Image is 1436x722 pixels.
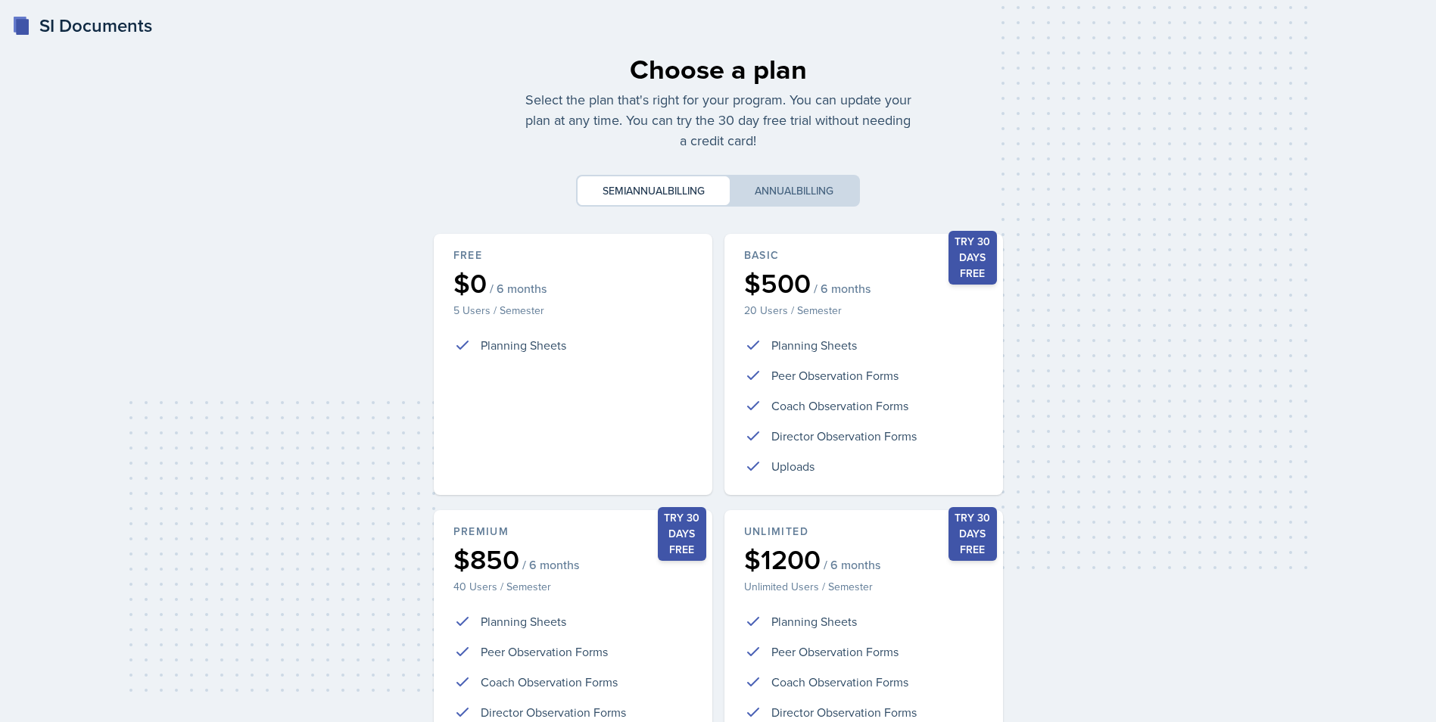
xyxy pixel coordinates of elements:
p: 40 Users / Semester [453,579,693,594]
p: Coach Observation Forms [771,673,908,691]
div: Try 30 days free [949,507,997,561]
p: Planning Sheets [771,612,857,630]
p: Director Observation Forms [771,703,917,721]
span: / 6 months [814,281,871,296]
div: $0 [453,269,693,297]
div: Basic [744,247,983,263]
p: Director Observation Forms [771,427,917,445]
p: Planning Sheets [481,336,566,354]
div: $850 [453,546,693,573]
p: Uploads [771,457,815,475]
div: Choose a plan [525,48,912,89]
button: Annualbilling [730,176,858,205]
p: Peer Observation Forms [481,643,608,661]
a: SI Documents [12,12,152,39]
p: Peer Observation Forms [771,643,899,661]
div: Try 30 days free [658,507,706,561]
div: Free [453,247,693,263]
p: Peer Observation Forms [771,366,899,384]
div: $1200 [744,546,983,573]
span: billing [796,183,833,198]
p: 20 Users / Semester [744,303,983,318]
div: Try 30 days free [949,231,997,285]
p: Coach Observation Forms [771,397,908,415]
div: Premium [453,524,693,540]
p: 5 Users / Semester [453,303,693,318]
span: / 6 months [490,281,547,296]
span: / 6 months [824,557,880,572]
p: Coach Observation Forms [481,673,618,691]
div: $500 [744,269,983,297]
p: Unlimited Users / Semester [744,579,983,594]
p: Director Observation Forms [481,703,626,721]
p: Planning Sheets [481,612,566,630]
p: Select the plan that's right for your program. You can update your plan at any time. You can try ... [525,89,912,151]
span: billing [668,183,705,198]
button: Semiannualbilling [578,176,730,205]
span: / 6 months [522,557,579,572]
div: Unlimited [744,524,983,540]
p: Planning Sheets [771,336,857,354]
